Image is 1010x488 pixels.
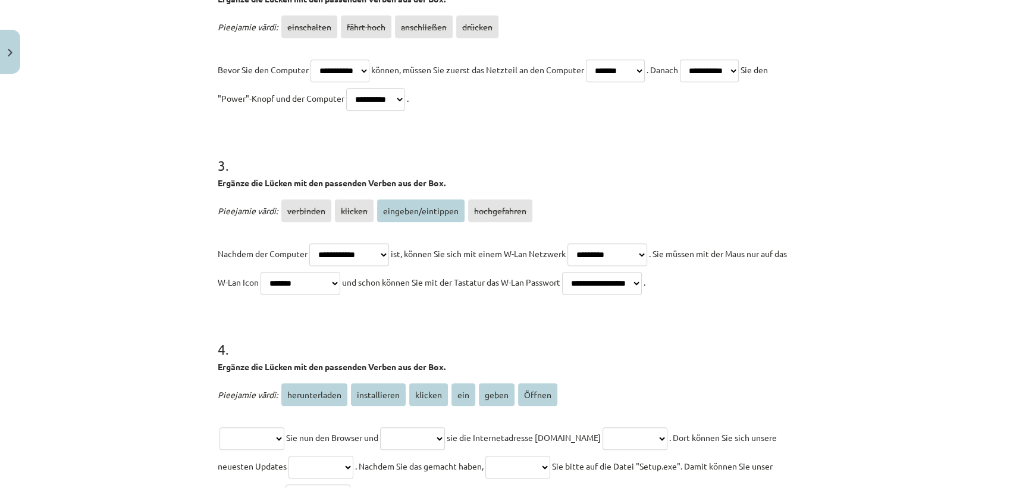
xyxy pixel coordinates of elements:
[355,461,484,471] span: . Nachdem Sie das gemacht haben,
[451,383,475,406] span: ein
[218,21,278,32] span: Pieejamie vārdi:
[391,248,566,259] span: ist, können Sie sich mit einem W-Lan Netzwerk
[341,15,391,38] span: fährt hoch
[447,432,601,443] span: sie die Internetadresse [DOMAIN_NAME]
[644,277,645,287] span: .
[8,49,12,57] img: icon-close-lesson-0947bae3869378f0d4975bcd49f059093ad1ed9edebbc8119c70593378902aed.svg
[342,277,560,287] span: und schon können Sie mit der Tastatur das W-Lan Passwort
[218,205,278,216] span: Pieejamie vārdi:
[218,320,792,357] h1: 4 .
[409,383,448,406] span: klicken
[218,64,309,75] span: Bevor Sie den Computer
[647,64,678,75] span: . Danach
[218,136,792,173] h1: 3 .
[218,177,446,188] strong: Ergänze die Lücken mit den passenden Verben aus der Box.
[479,383,515,406] span: geben
[281,383,347,406] span: herunterladen
[286,432,378,443] span: Sie nun den Browser und
[377,199,465,222] span: eingeben/eintippen
[335,199,374,222] span: klicken
[456,15,498,38] span: drücken
[281,15,337,38] span: einschalten
[371,64,584,75] span: können, müssen Sie zuerst das Netzteil an den Computer
[218,248,308,259] span: Nachdem der Computer
[351,383,406,406] span: installieren
[395,15,453,38] span: anschließen
[218,361,446,372] strong: Ergänze die Lücken mit den passenden Verben aus der Box.
[518,383,557,406] span: Öffnen
[468,199,532,222] span: hochgefahren
[407,93,409,104] span: .
[218,389,278,400] span: Pieejamie vārdi:
[281,199,331,222] span: verbinden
